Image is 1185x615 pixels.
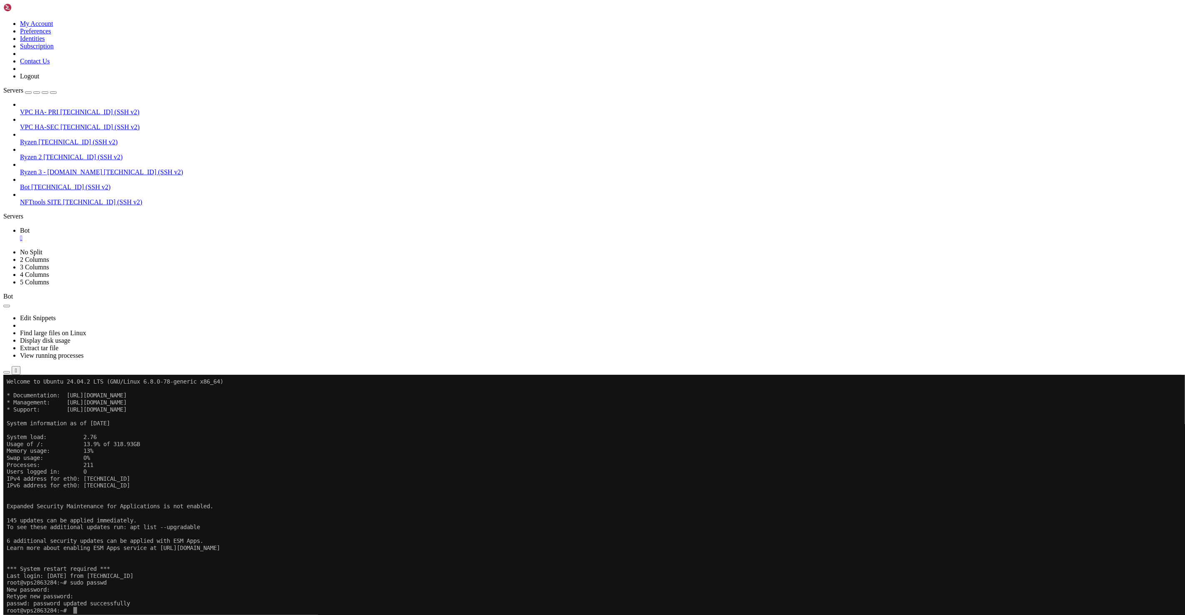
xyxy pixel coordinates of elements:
a: VPC HA-SEC [TECHNICAL_ID] (SSH v2) [20,123,1182,131]
span: Servers [3,87,23,94]
x-row: Expanded Security Maintenance for Applications is not enabled. [3,128,1076,135]
span: [TECHNICAL_ID] (SSH v2) [38,138,117,146]
a: No Split [20,249,42,256]
li: VPC HA- PRI [TECHNICAL_ID] (SSH v2) [20,101,1182,116]
span: Bot [3,293,13,300]
x-row: System load: 2.76 [3,59,1076,66]
a: Subscription [20,43,54,50]
span: [TECHNICAL_ID] (SSH v2) [31,183,110,191]
a: Contact Us [20,58,50,65]
span: [TECHNICAL_ID] (SSH v2) [104,168,183,176]
x-row: Last login: [DATE] from [TECHNICAL_ID] [3,198,1076,205]
a:  [20,234,1182,242]
x-row: IPv6 address for eth0: [TECHNICAL_ID] [3,107,1076,114]
span: VPC HA- PRI [20,108,58,115]
li: Ryzen 3 - [DOMAIN_NAME] [TECHNICAL_ID] (SSH v2) [20,161,1182,176]
li: Ryzen 2 [TECHNICAL_ID] (SSH v2) [20,146,1182,161]
x-row: * Management: [URL][DOMAIN_NAME] [3,24,1076,31]
a: Extract tar file [20,344,58,351]
x-row: 145 updates can be applied immediately. [3,142,1076,149]
a: Logout [20,73,39,80]
x-row: * Support: [URL][DOMAIN_NAME] [3,31,1076,38]
x-row: 6 additional security updates can be applied with ESM Apps. [3,163,1076,170]
x-row: IPv4 address for eth0: [TECHNICAL_ID] [3,100,1076,108]
a: 3 Columns [20,264,49,271]
span: Ryzen 2 [20,153,42,161]
span: Bot [20,183,30,191]
x-row: Learn more about enabling ESM Apps service at [URL][DOMAIN_NAME] [3,170,1076,177]
x-row: Usage of /: 13.9% of 318.93GB [3,66,1076,73]
img: Shellngn [3,3,51,12]
x-row: passwd: password updated successfully [3,225,1076,232]
a: Preferences [20,28,51,35]
x-row: Users logged in: 0 [3,93,1076,100]
x-row: Memory usage: 13% [3,73,1076,80]
li: VPC HA-SEC [TECHNICAL_ID] (SSH v2) [20,116,1182,131]
span: Ryzen 3 - [DOMAIN_NAME] [20,168,102,176]
div: (19, 33) [70,232,73,239]
x-row: Swap usage: 0% [3,80,1076,87]
x-row: New password: [3,211,1076,218]
span: [TECHNICAL_ID] (SSH v2) [43,153,122,161]
a: NFTtools SITE [TECHNICAL_ID] (SSH v2) [20,198,1182,206]
a: Ryzen [TECHNICAL_ID] (SSH v2) [20,138,1182,146]
span: VPC HA-SEC [20,123,59,131]
x-row: * Documentation: [URL][DOMAIN_NAME] [3,17,1076,24]
a: My Account [20,20,53,27]
a: Identities [20,35,45,42]
x-row: *** System restart required *** [3,191,1076,198]
x-row: Welcome to Ubuntu 24.04.2 LTS (GNU/Linux 6.8.0-78-generic x86_64) [3,3,1076,10]
li: Bot [TECHNICAL_ID] (SSH v2) [20,176,1182,191]
a: Display disk usage [20,337,70,344]
x-row: root@vps2863284:~# sudo passwd [3,204,1076,211]
x-row: root@vps2863284:~# [3,232,1076,239]
a: 4 Columns [20,271,49,278]
a: Ryzen 2 [TECHNICAL_ID] (SSH v2) [20,153,1182,161]
x-row: Processes: 211 [3,87,1076,94]
a: View running processes [20,352,84,359]
x-row: System information as of [DATE] [3,45,1076,52]
li: NFTtools SITE [TECHNICAL_ID] (SSH v2) [20,191,1182,206]
div:  [15,367,17,374]
x-row: Retype new password: [3,218,1076,225]
a: 2 Columns [20,256,49,263]
a: Bot [TECHNICAL_ID] (SSH v2) [20,183,1182,191]
a: Edit Snippets [20,314,56,321]
span: [TECHNICAL_ID] (SSH v2) [63,198,142,206]
x-row: To see these additional updates run: apt list --upgradable [3,149,1076,156]
a: Find large files on Linux [20,329,86,336]
button:  [12,366,20,375]
div: Servers [3,213,1182,220]
span: [TECHNICAL_ID] (SSH v2) [60,108,139,115]
span: [TECHNICAL_ID] (SSH v2) [60,123,140,131]
a: Bot [20,227,1182,242]
a: 5 Columns [20,279,49,286]
li: Ryzen [TECHNICAL_ID] (SSH v2) [20,131,1182,146]
a: Ryzen 3 - [DOMAIN_NAME] [TECHNICAL_ID] (SSH v2) [20,168,1182,176]
a: VPC HA- PRI [TECHNICAL_ID] (SSH v2) [20,108,1182,116]
span: Bot [20,227,30,234]
a: Servers [3,87,57,94]
span: Ryzen [20,138,37,146]
span: NFTtools SITE [20,198,61,206]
